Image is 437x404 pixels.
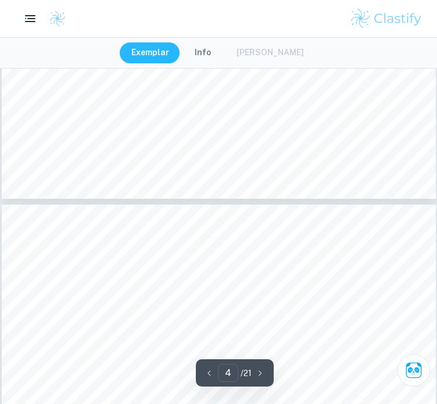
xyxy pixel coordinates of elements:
button: Exemplar [120,42,181,63]
img: Clastify logo [349,7,423,30]
p: / 21 [241,367,252,380]
button: Info [183,42,223,63]
a: Clastify logo [42,10,66,27]
img: Clastify logo [49,10,66,27]
button: Ask Clai [397,354,430,387]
